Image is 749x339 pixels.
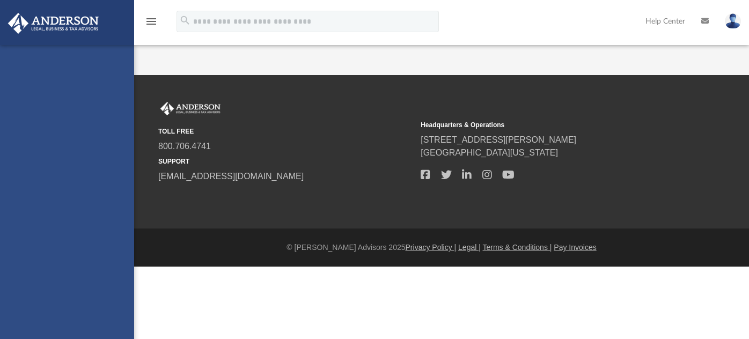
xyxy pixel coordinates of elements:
[5,13,102,34] img: Anderson Advisors Platinum Portal
[725,13,741,29] img: User Pic
[421,135,576,144] a: [STREET_ADDRESS][PERSON_NAME]
[158,172,304,181] a: [EMAIL_ADDRESS][DOMAIN_NAME]
[158,127,413,136] small: TOLL FREE
[134,242,749,253] div: © [PERSON_NAME] Advisors 2025
[483,243,552,252] a: Terms & Conditions |
[421,148,558,157] a: [GEOGRAPHIC_DATA][US_STATE]
[554,243,596,252] a: Pay Invoices
[158,142,211,151] a: 800.706.4741
[158,157,413,166] small: SUPPORT
[458,243,481,252] a: Legal |
[406,243,457,252] a: Privacy Policy |
[421,120,675,130] small: Headquarters & Operations
[145,15,158,28] i: menu
[158,102,223,116] img: Anderson Advisors Platinum Portal
[179,14,191,26] i: search
[145,20,158,28] a: menu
